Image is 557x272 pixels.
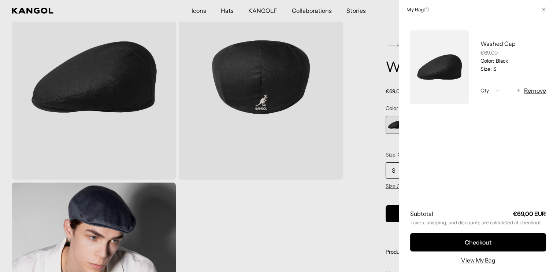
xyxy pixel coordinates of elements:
[410,233,546,251] button: Checkout
[480,58,494,64] dt: Color:
[480,87,489,94] span: Qty
[424,6,429,13] span: ( )
[410,210,433,218] h2: Subtotal
[410,219,546,226] small: Taxes, shipping, and discounts are calculated at checkout
[494,58,508,64] dd: Black
[503,86,513,95] input: Quantity for Washed Cap
[480,66,492,72] dt: Size:
[492,66,497,72] dd: S
[426,6,427,13] span: 1
[517,86,520,96] span: +
[480,49,546,56] div: €69,00
[524,86,546,95] button: Remove Washed Cap - Black / S
[496,86,499,96] span: -
[492,86,503,95] button: -
[513,86,524,95] button: +
[461,256,495,265] a: View My Bag
[513,210,546,217] strong: €69,00 EUR
[403,6,429,13] h2: My Bag
[480,40,516,47] a: Washed Cap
